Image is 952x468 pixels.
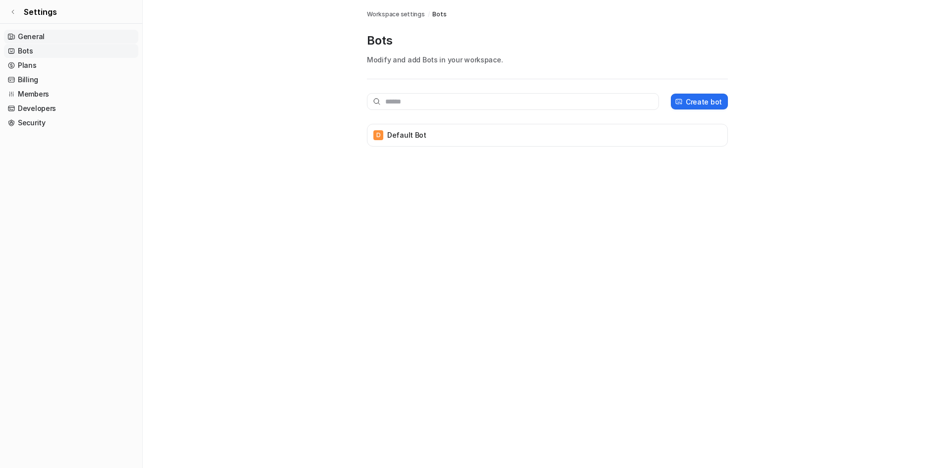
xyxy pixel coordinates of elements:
a: Bots [432,10,446,19]
span: Settings [24,6,57,18]
p: Default Bot [387,130,426,140]
a: Billing [4,73,138,87]
a: Plans [4,58,138,72]
a: Members [4,87,138,101]
a: Bots [4,44,138,58]
span: D [373,130,383,140]
p: Create bot [686,97,722,107]
p: Bots [367,33,728,49]
a: Developers [4,102,138,115]
a: General [4,30,138,44]
p: Modify and add Bots in your workspace. [367,54,728,65]
button: Create bot [671,94,728,109]
span: / [428,10,430,19]
a: Security [4,116,138,130]
img: create [675,98,683,105]
a: Workspace settings [367,10,425,19]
